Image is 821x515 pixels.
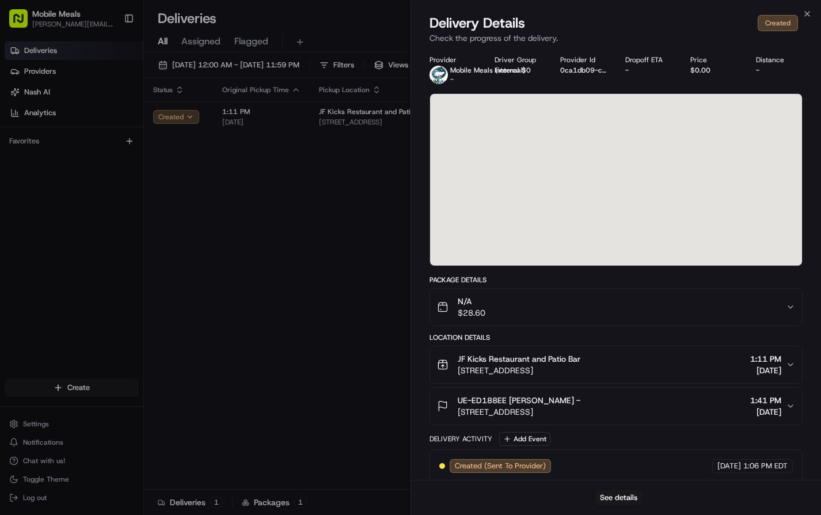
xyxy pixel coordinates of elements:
[560,55,607,65] div: Provider Id
[717,461,741,471] span: [DATE]
[430,388,802,425] button: UE-ED188EE [PERSON_NAME] -[STREET_ADDRESS]1:41 PM[DATE]
[39,122,146,131] div: We're available if you need us!
[690,55,737,65] div: Price
[495,55,541,65] div: Driver Group
[455,461,546,471] span: Created (Sent To Provider)
[458,353,580,365] span: JF Kicks Restaurant and Patio Bar
[429,66,448,84] img: MM.png
[458,296,485,307] span: N/A
[97,168,107,177] div: 💻
[690,66,737,75] div: $0.00
[450,75,454,84] span: -
[196,113,210,127] button: Start new chat
[750,365,781,376] span: [DATE]
[429,32,803,44] p: Check the progress of the delivery.
[429,275,803,285] div: Package Details
[429,14,525,32] span: Delivery Details
[595,490,643,506] button: See details
[750,353,781,365] span: 1:11 PM
[81,195,139,204] a: Powered byPylon
[39,110,189,122] div: Start new chat
[750,406,781,418] span: [DATE]
[7,162,93,183] a: 📗Knowledge Base
[429,55,476,65] div: Provider
[499,432,550,446] button: Add Event
[625,66,672,75] div: -
[30,74,190,86] input: Clear
[93,162,189,183] a: 💻API Documentation
[429,434,492,444] div: Delivery Activity
[625,55,672,65] div: Dropoff ETA
[756,66,803,75] div: -
[458,395,580,406] span: UE-ED188EE [PERSON_NAME] -
[430,346,802,383] button: JF Kicks Restaurant and Patio Bar[STREET_ADDRESS]1:11 PM[DATE]
[12,12,35,35] img: Nash
[458,365,580,376] span: [STREET_ADDRESS]
[109,167,185,179] span: API Documentation
[756,55,803,65] div: Distance
[743,461,788,471] span: 1:06 PM EDT
[12,168,21,177] div: 📗
[12,46,210,65] p: Welcome 👋
[430,289,802,325] button: N/A$28.60
[750,395,781,406] span: 1:41 PM
[115,195,139,204] span: Pylon
[23,167,88,179] span: Knowledge Base
[450,66,526,75] span: Mobile Meals (internal)
[12,110,32,131] img: 1736555255976-a54dd68f-1ca7-489b-9aae-adbdc363a1c4
[458,307,485,319] span: $28.60
[458,406,580,418] span: [STREET_ADDRESS]
[560,66,607,75] button: 0ca1db09-c485-1258-0c7d-8b70526ee22c
[495,66,541,75] div: Internal $0
[429,333,803,342] div: Location Details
